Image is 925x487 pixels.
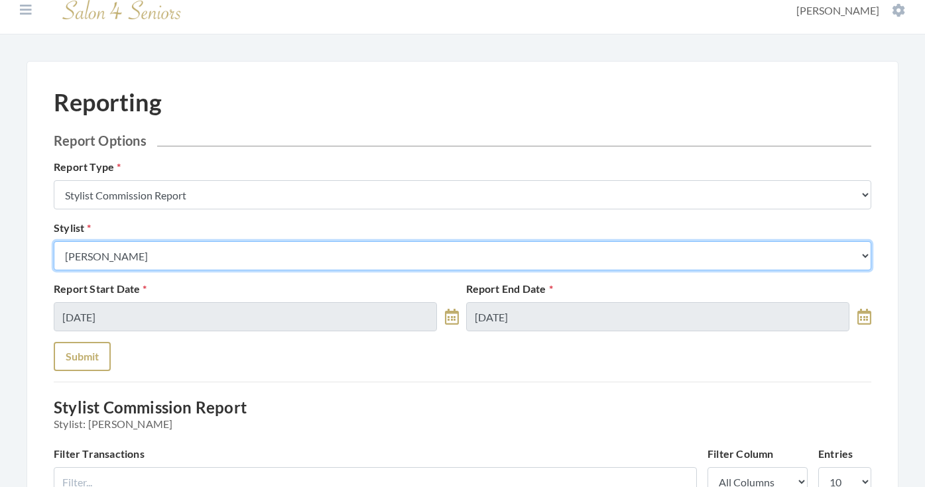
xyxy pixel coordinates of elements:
span: [PERSON_NAME] [796,4,879,17]
a: toggle [857,302,871,331]
input: Select Date [54,302,437,331]
label: Stylist [54,220,92,236]
a: toggle [445,302,459,331]
label: Report Start Date [54,281,147,297]
label: Report End Date [466,281,553,297]
input: Select Date [466,302,849,331]
button: [PERSON_NAME] [792,3,909,18]
label: Report Type [54,159,121,175]
h2: Report Options [54,133,871,148]
h3: Stylist Commission Report [54,398,871,430]
span: Stylist: [PERSON_NAME] [54,417,871,430]
label: Entries [818,446,853,462]
h1: Reporting [54,88,162,117]
label: Filter Transactions [54,446,145,462]
label: Filter Column [708,446,774,462]
button: Submit [54,342,111,371]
